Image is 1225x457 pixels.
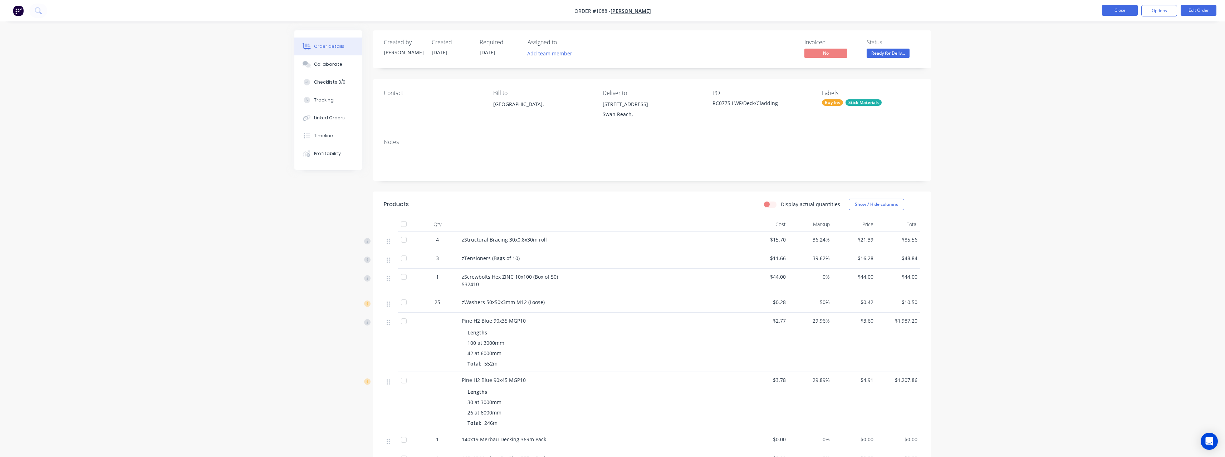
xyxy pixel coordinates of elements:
div: Stick Materials [846,99,882,106]
div: Created by [384,39,423,46]
span: Lengths [467,388,487,396]
div: [STREET_ADDRESS] [603,99,701,109]
span: $44.00 [879,273,917,280]
span: zTensioners (Bags of 10) [462,255,520,262]
button: Profitability [294,145,362,163]
button: Collaborate [294,55,362,73]
button: Order details [294,38,362,55]
div: Assigned to [528,39,599,46]
div: Profitability [314,150,341,157]
div: Checklists 0/0 [314,79,346,85]
div: Notes [384,139,920,145]
div: Cost [745,217,789,232]
span: 100 at 3000mm [467,339,504,347]
div: Price [833,217,877,232]
label: Display actual quantities [781,200,840,208]
span: $3.78 [748,376,786,384]
span: 4 [436,236,439,243]
div: Products [384,200,409,209]
span: Pine H2 Blue 90x35 MGP10 [462,317,526,324]
div: Open Intercom Messenger [1201,433,1218,450]
span: $0.42 [836,298,874,306]
div: Bill to [493,90,591,96]
button: Edit Order [1181,5,1216,16]
span: 42 at 6000mm [467,349,501,357]
button: Tracking [294,91,362,109]
span: $0.00 [748,436,786,443]
div: Invoiced [804,39,858,46]
span: $16.28 [836,254,874,262]
span: $1,987.20 [879,317,917,324]
span: [DATE] [432,49,447,56]
span: 140x19 Merbau Decking 369m Pack [462,436,546,443]
span: 552m [481,360,500,367]
span: zStructural Bracing 30x0.8x30m roll [462,236,547,243]
div: [GEOGRAPHIC_DATA], [493,99,591,109]
div: [STREET_ADDRESS]Swan Reach, [603,99,701,122]
div: Linked Orders [314,115,345,121]
span: $85.56 [879,236,917,243]
span: Pine H2 Blue 90x45 MGP10 [462,377,526,383]
div: [PERSON_NAME] [384,49,423,56]
div: PO [712,90,810,96]
button: Show / Hide columns [849,199,904,210]
div: Status [867,39,920,46]
span: $11.66 [748,254,786,262]
div: Qty [416,217,459,232]
span: No [804,49,847,58]
span: $44.00 [748,273,786,280]
div: Buy Ins [822,99,843,106]
span: $10.50 [879,298,917,306]
img: Factory [13,5,24,16]
div: Collaborate [314,61,342,68]
button: Timeline [294,127,362,145]
div: RC0775 LWF/Deck/Cladding [712,99,802,109]
span: Ready for Deliv... [867,49,910,58]
span: 0% [792,436,830,443]
div: Total [876,217,920,232]
span: $0.00 [836,436,874,443]
span: Total: [467,360,481,367]
span: 3 [436,254,439,262]
span: 36.24% [792,236,830,243]
span: [DATE] [480,49,495,56]
div: Order details [314,43,344,50]
span: [PERSON_NAME] [611,8,651,14]
button: Options [1141,5,1177,16]
span: 26 at 6000mm [467,409,501,416]
span: zWashers 50x50x3mm M12 (Loose) [462,299,545,306]
span: 50% [792,298,830,306]
span: $21.39 [836,236,874,243]
button: Close [1102,5,1138,16]
div: Contact [384,90,482,96]
span: Total: [467,419,481,426]
span: Order #1088 - [574,8,611,14]
span: Lengths [467,329,487,336]
span: 25 [435,298,440,306]
span: 246m [481,419,500,426]
div: Swan Reach, [603,109,701,119]
span: $2.77 [748,317,786,324]
span: $4.91 [836,376,874,384]
span: $44.00 [836,273,874,280]
div: Deliver to [603,90,701,96]
button: Linked Orders [294,109,362,127]
span: 29.96% [792,317,830,324]
button: Ready for Deliv... [867,49,910,59]
span: $48.84 [879,254,917,262]
span: 1 [436,436,439,443]
div: Created [432,39,471,46]
span: $1,207.86 [879,376,917,384]
span: 29.89% [792,376,830,384]
span: $15.70 [748,236,786,243]
div: [GEOGRAPHIC_DATA], [493,99,591,122]
button: Checklists 0/0 [294,73,362,91]
span: 0% [792,273,830,280]
div: Tracking [314,97,334,103]
button: Add team member [523,49,576,58]
span: $3.60 [836,317,874,324]
span: $0.28 [748,298,786,306]
button: Add team member [528,49,576,58]
span: 39.62% [792,254,830,262]
span: 30 at 3000mm [467,398,501,406]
